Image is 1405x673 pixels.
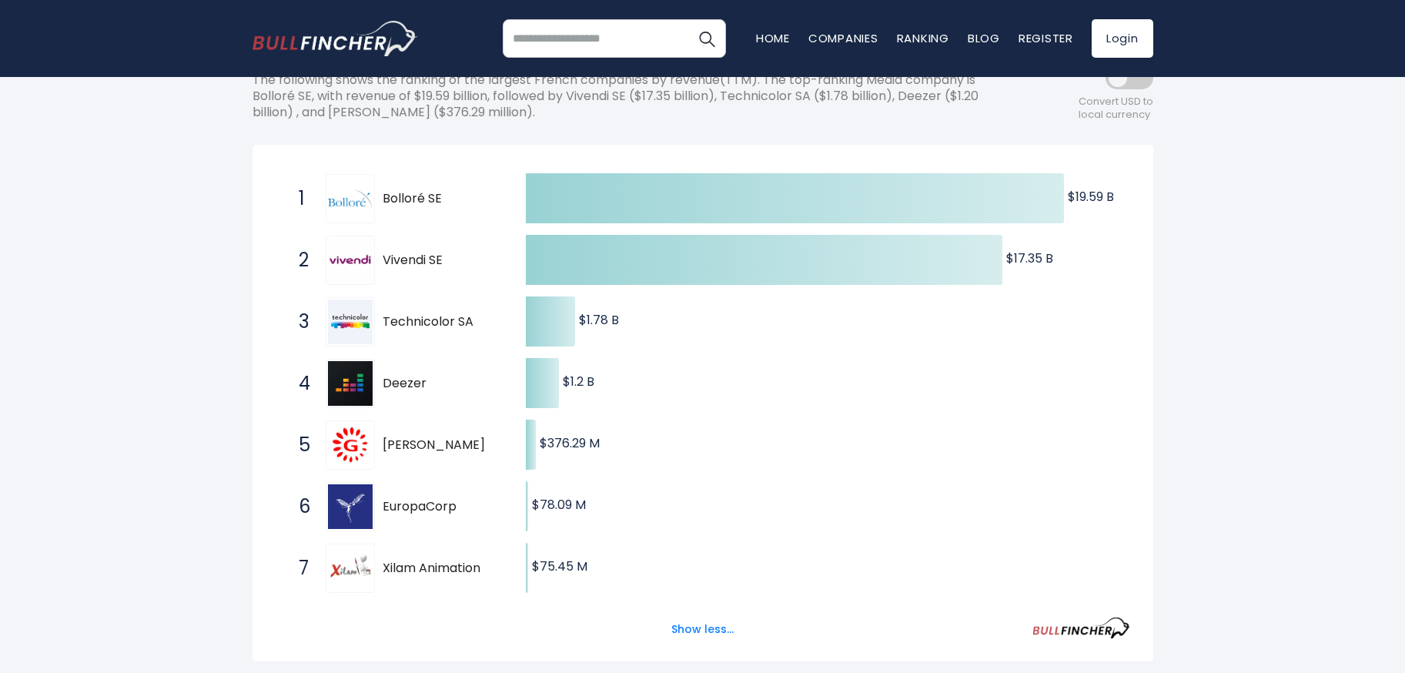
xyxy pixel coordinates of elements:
[291,370,306,397] span: 4
[328,300,373,344] img: Technicolor SA
[579,311,619,329] text: $1.78 B
[383,561,499,577] span: Xilam Animation
[253,72,1015,120] p: The following shows the ranking of the largest French companies by revenue(TTM). The top-ranking ...
[291,309,306,335] span: 3
[291,494,306,520] span: 6
[1019,30,1073,46] a: Register
[532,496,586,514] text: $78.09 M
[540,434,600,452] text: $376.29 M
[1006,249,1053,267] text: $17.35 B
[532,557,587,575] text: $75.45 M
[662,617,743,642] button: Show less...
[383,376,499,392] span: Deezer
[383,314,499,330] span: Technicolor SA
[383,253,499,269] span: Vivendi SE
[563,373,594,390] text: $1.2 B
[1068,188,1114,206] text: $19.59 B
[328,484,373,529] img: EuropaCorp
[291,432,306,458] span: 5
[968,30,1000,46] a: Blog
[328,423,373,467] img: Gaumont SA
[328,361,373,406] img: Deezer
[328,238,373,283] img: Vivendi SE
[808,30,878,46] a: Companies
[383,437,499,454] span: [PERSON_NAME]
[328,189,373,209] img: Bolloré SE
[253,21,418,56] img: bullfincher logo
[1079,95,1153,122] span: Convert USD to local currency
[756,30,790,46] a: Home
[291,186,306,212] span: 1
[291,555,306,581] span: 7
[1092,19,1153,58] a: Login
[253,21,418,56] a: Go to homepage
[328,546,373,591] img: Xilam Animation
[383,499,499,515] span: EuropaCorp
[383,191,499,207] span: Bolloré SE
[687,19,726,58] button: Search
[291,247,306,273] span: 2
[897,30,949,46] a: Ranking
